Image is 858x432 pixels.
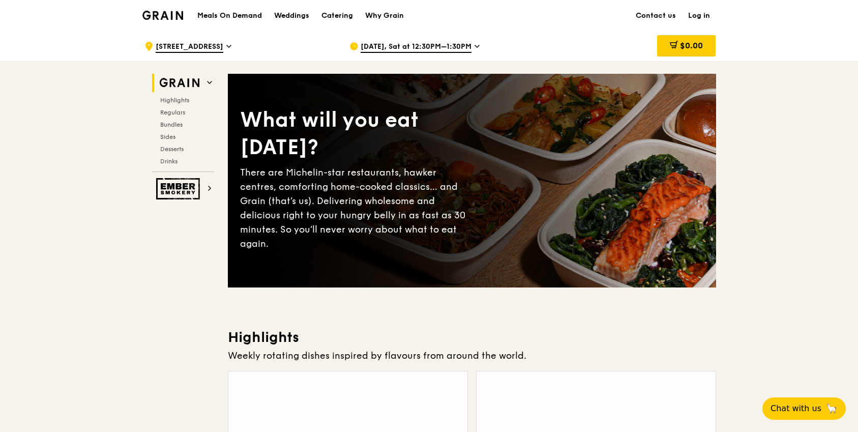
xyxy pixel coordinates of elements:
div: Catering [321,1,353,31]
span: [STREET_ADDRESS] [156,42,223,53]
h1: Meals On Demand [197,11,262,21]
span: Bundles [160,121,183,128]
span: Sides [160,133,175,140]
a: Weddings [268,1,315,31]
img: Grain web logo [156,74,203,92]
button: Chat with us🦙 [762,397,846,420]
span: [DATE], Sat at 12:30PM–1:30PM [361,42,471,53]
a: Log in [682,1,716,31]
div: Why Grain [365,1,404,31]
h3: Highlights [228,328,716,347]
div: What will you eat [DATE]? [240,106,472,161]
span: 🦙 [825,402,838,415]
div: There are Michelin-star restaurants, hawker centres, comforting home-cooked classics… and Grain (... [240,165,472,251]
a: Contact us [630,1,682,31]
span: Regulars [160,109,185,116]
div: Weekly rotating dishes inspired by flavours from around the world. [228,349,716,363]
img: Ember Smokery web logo [156,178,203,199]
span: Chat with us [771,402,821,415]
span: Highlights [160,97,189,104]
span: $0.00 [680,41,703,50]
span: Drinks [160,158,177,165]
div: Weddings [274,1,309,31]
a: Why Grain [359,1,410,31]
img: Grain [142,11,184,20]
a: Catering [315,1,359,31]
span: Desserts [160,146,184,153]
